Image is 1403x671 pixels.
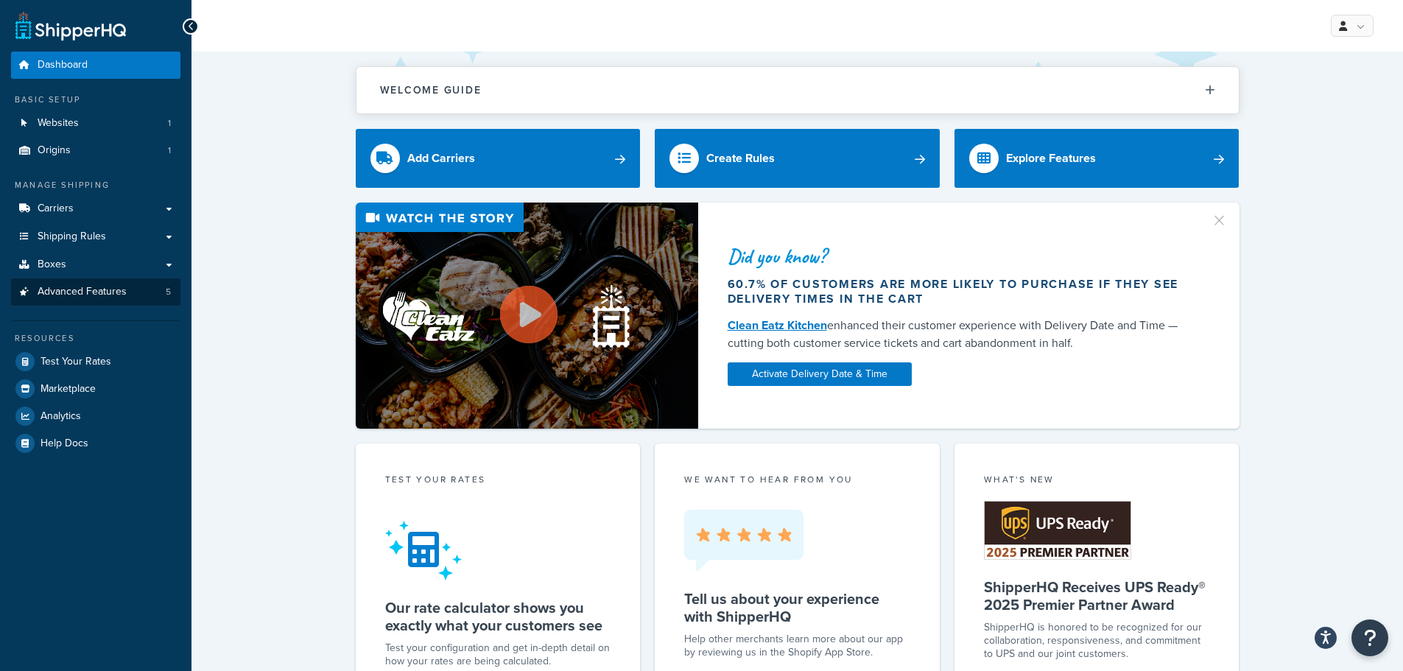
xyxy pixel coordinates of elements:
li: Websites [11,110,180,137]
h2: Welcome Guide [380,85,482,96]
span: Carriers [38,203,74,215]
a: Carriers [11,195,180,222]
a: Explore Features [954,129,1240,188]
h5: ShipperHQ Receives UPS Ready® 2025 Premier Partner Award [984,578,1210,614]
img: Video thumbnail [356,203,698,429]
div: Did you know? [728,246,1193,267]
span: Boxes [38,259,66,271]
span: 1 [168,117,171,130]
h5: Our rate calculator shows you exactly what your customers see [385,599,611,634]
span: 1 [168,144,171,157]
a: Add Carriers [356,129,641,188]
a: Create Rules [655,129,940,188]
a: Boxes [11,251,180,278]
a: Websites1 [11,110,180,137]
a: Shipping Rules [11,223,180,250]
a: Analytics [11,403,180,429]
span: Dashboard [38,59,88,71]
span: Analytics [41,410,81,423]
div: Resources [11,332,180,345]
span: Help Docs [41,438,88,450]
span: Websites [38,117,79,130]
span: Advanced Features [38,286,127,298]
h5: Tell us about your experience with ShipperHQ [684,590,910,625]
div: enhanced their customer experience with Delivery Date and Time — cutting both customer service ti... [728,317,1193,352]
p: we want to hear from you [684,473,910,486]
div: What's New [984,473,1210,490]
p: ShipperHQ is honored to be recognized for our collaboration, responsiveness, and commitment to UP... [984,621,1210,661]
span: Shipping Rules [38,231,106,243]
a: Clean Eatz Kitchen [728,317,827,334]
div: Basic Setup [11,94,180,106]
div: Manage Shipping [11,179,180,192]
span: Test Your Rates [41,356,111,368]
p: Help other merchants learn more about our app by reviewing us in the Shopify App Store. [684,633,910,659]
a: Advanced Features5 [11,278,180,306]
div: Test your configuration and get in-depth detail on how your rates are being calculated. [385,642,611,668]
a: Activate Delivery Date & Time [728,362,912,386]
div: Explore Features [1006,148,1096,169]
span: 5 [166,286,171,298]
a: Dashboard [11,52,180,79]
div: Create Rules [706,148,775,169]
li: Origins [11,137,180,164]
button: Open Resource Center [1351,619,1388,656]
span: Marketplace [41,383,96,396]
div: Add Carriers [407,148,475,169]
div: Test your rates [385,473,611,490]
button: Welcome Guide [356,67,1239,113]
a: Origins1 [11,137,180,164]
span: Origins [38,144,71,157]
div: 60.7% of customers are more likely to purchase if they see delivery times in the cart [728,277,1193,306]
a: Marketplace [11,376,180,402]
a: Test Your Rates [11,348,180,375]
a: Help Docs [11,430,180,457]
li: Advanced Features [11,278,180,306]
